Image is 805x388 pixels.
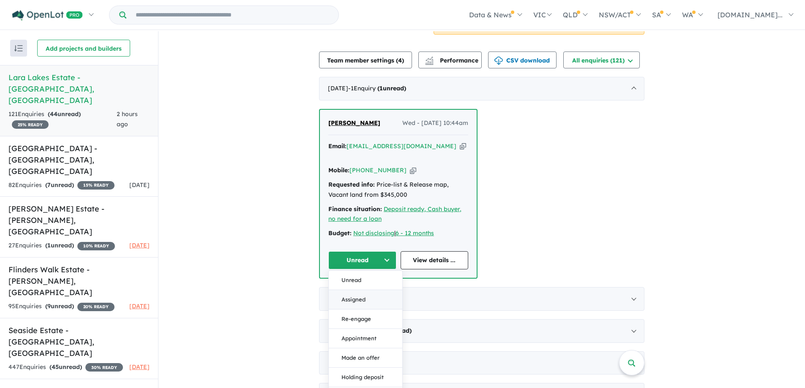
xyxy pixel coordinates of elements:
strong: Budget: [328,229,352,237]
span: 15 % READY [77,181,115,190]
button: Copy [410,166,416,175]
div: 447 Enquir ies [8,362,123,372]
span: [DOMAIN_NAME]... [718,11,783,19]
span: 30 % READY [85,363,123,372]
span: 10 % READY [77,242,115,250]
a: Deposit ready, Cash buyer, no need for a loan [328,205,461,223]
img: download icon [494,57,503,65]
button: Holding deposit [329,368,402,387]
div: | [328,228,468,239]
div: [DATE] [319,287,644,311]
input: Try estate name, suburb, builder or developer [128,6,337,24]
span: 20 % READY [77,303,115,311]
span: 25 % READY [12,120,49,129]
a: [PERSON_NAME] [328,118,380,128]
span: 44 [50,110,57,118]
a: [PHONE_NUMBER] [349,166,407,174]
strong: ( unread) [45,241,74,249]
button: Add projects and builders [37,40,130,57]
img: Openlot PRO Logo White [12,10,83,21]
span: 45 [52,363,59,371]
strong: ( unread) [45,302,74,310]
button: Re-engage [329,309,402,329]
img: bar-chart.svg [425,59,434,65]
span: - 1 Enquir y [348,84,406,92]
strong: Email: [328,142,347,150]
span: 2 hours ago [117,110,138,128]
button: Team member settings (4) [319,52,412,68]
span: Performance [426,57,478,64]
img: line-chart.svg [426,57,433,61]
button: Copy [460,142,466,151]
button: Made an offer [329,348,402,368]
span: 1 [47,241,51,249]
strong: Mobile: [328,166,349,174]
button: Assigned [329,290,402,309]
span: [DATE] [129,181,150,189]
div: [DATE] [319,77,644,100]
div: 82 Enquir ies [8,180,115,190]
span: 1 [379,84,383,92]
span: [DATE] [129,363,150,371]
strong: ( unread) [49,363,82,371]
strong: ( unread) [377,84,406,92]
span: 7 [47,181,51,189]
button: Unread [328,251,396,269]
span: Wed - [DATE] 10:44am [402,118,468,128]
h5: Lara Lakes Estate - [GEOGRAPHIC_DATA] , [GEOGRAPHIC_DATA] [8,72,150,106]
button: All enquiries (121) [563,52,640,68]
div: 27 Enquir ies [8,241,115,251]
a: View details ... [401,251,469,269]
span: [PERSON_NAME] [328,119,380,127]
button: Appointment [329,329,402,348]
h5: [PERSON_NAME] Estate - [PERSON_NAME] , [GEOGRAPHIC_DATA] [8,203,150,237]
h5: Seaside Estate - [GEOGRAPHIC_DATA] , [GEOGRAPHIC_DATA] [8,325,150,359]
button: Unread [329,271,402,290]
span: [DATE] [129,241,150,249]
h5: Flinders Walk Estate - [PERSON_NAME] , [GEOGRAPHIC_DATA] [8,264,150,298]
div: [DATE] [319,351,644,375]
div: 95 Enquir ies [8,301,115,312]
div: Price-list & Release map, Vacant land from $345,000 [328,180,468,200]
strong: Finance situation: [328,205,382,213]
span: 9 [47,302,51,310]
a: [EMAIL_ADDRESS][DOMAIN_NAME] [347,142,456,150]
strong: ( unread) [45,181,74,189]
h5: [GEOGRAPHIC_DATA] - [GEOGRAPHIC_DATA] , [GEOGRAPHIC_DATA] [8,143,150,177]
strong: Requested info: [328,181,375,188]
div: [DATE] [319,319,644,343]
span: [DATE] [129,302,150,310]
img: sort.svg [14,45,23,52]
strong: ( unread) [48,110,81,118]
div: 121 Enquir ies [8,109,117,130]
span: 4 [398,57,402,64]
button: CSV download [488,52,557,68]
button: Performance [418,52,482,68]
a: Not disclosing [353,229,394,237]
a: 6 - 12 months [396,229,434,237]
